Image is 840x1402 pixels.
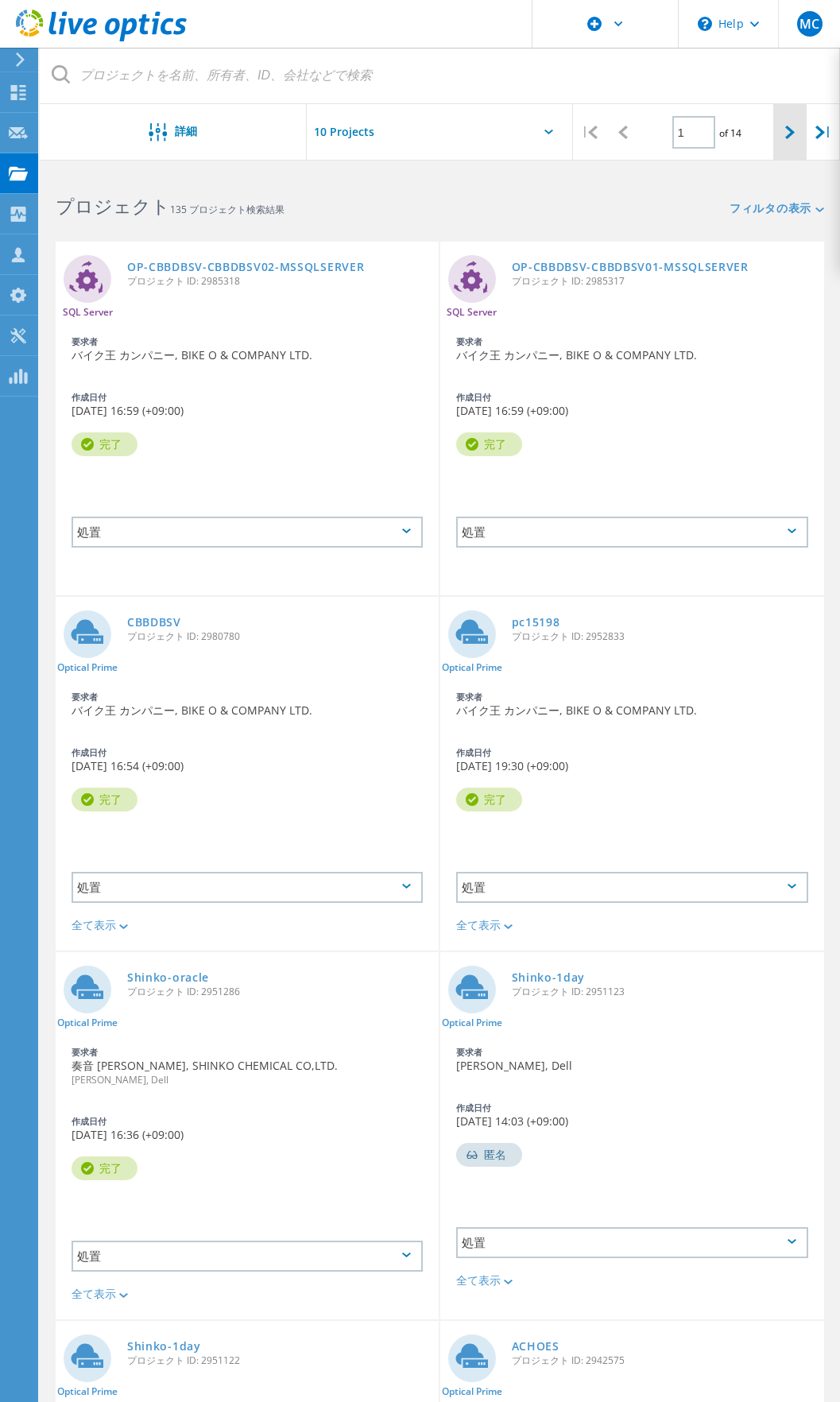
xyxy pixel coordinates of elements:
[127,632,431,641] span: プロジェクト ID: 2980780
[442,1387,502,1396] span: Optical Prime
[512,1356,817,1365] span: プロジェクト ID: 2942575
[512,987,817,997] span: プロジェクト ID: 2951123
[72,788,137,811] div: 完了
[440,684,825,724] div: バイク王 カンパニー, BIKE O & COMPANY LTD.
[72,1241,423,1272] div: 処置
[72,692,423,701] div: 要求者
[56,1109,439,1148] div: [DATE] 16:36 (+09:00)
[175,126,197,137] span: 詳細
[72,748,423,757] div: 作成日付
[456,432,522,456] div: 完了
[456,1143,522,1167] div: 匿名
[440,329,825,369] div: バイク王 カンパニー, BIKE O & COMPANY LTD.
[127,261,364,273] a: OP-CBBDBSV-CBBDBSV02-MSSQLSERVER
[456,920,809,931] div: 全て表示
[456,872,809,903] div: 処置
[456,788,522,811] div: 完了
[127,617,181,628] a: CBBDBSV
[57,663,118,672] span: Optical Prime
[57,1018,118,1028] span: Optical Prime
[730,203,824,216] a: フィルタの表示
[72,1075,423,1085] span: [PERSON_NAME], Dell
[127,987,431,997] span: プロジェクト ID: 2951286
[456,337,809,346] div: 要求者
[127,972,209,983] a: Shinko-oracle
[56,684,439,724] div: バイク王 カンパニー, BIKE O & COMPANY LTD.
[56,385,439,424] div: [DATE] 16:59 (+09:00)
[56,329,439,369] div: バイク王 カンパニー, BIKE O & COMPANY LTD.
[512,972,586,983] a: Shinko-1day
[72,1117,423,1125] div: 作成日付
[512,1341,559,1352] a: ACHOES
[440,385,825,424] div: [DATE] 16:59 (+09:00)
[72,872,423,903] div: 処置
[127,277,431,286] span: プロジェクト ID: 2985318
[512,632,817,641] span: プロジェクト ID: 2952833
[72,1288,423,1299] div: 全て表示
[442,1018,502,1028] span: Optical Prime
[698,17,712,31] svg: \n
[456,748,809,757] div: 作成日付
[442,663,502,672] span: Optical Prime
[456,1227,809,1258] div: 処置
[127,1356,431,1365] span: プロジェクト ID: 2951122
[57,1387,118,1396] span: Optical Prime
[456,1048,809,1056] div: 要求者
[719,126,741,140] span: of 14
[72,517,423,548] div: 処置
[573,104,606,161] div: |
[170,203,285,216] span: 135 プロジェクト検索結果
[440,740,825,780] div: [DATE] 19:30 (+09:00)
[56,193,170,219] b: プロジェクト
[807,104,840,161] div: |
[127,1341,201,1352] a: Shinko-1day
[512,261,749,273] a: OP-CBBDBSV-CBBDBSV01-MSSQLSERVER
[456,1275,809,1286] div: 全て表示
[440,1040,825,1079] div: [PERSON_NAME], Dell
[456,517,809,548] div: 処置
[799,17,819,30] span: MC
[63,308,113,317] span: SQL Server
[56,1040,439,1093] div: 奏音 [PERSON_NAME], SHINKO CHEMICAL CO,LTD.
[447,308,497,317] span: SQL Server
[72,1156,137,1180] div: 完了
[512,277,817,286] span: プロジェクト ID: 2985317
[72,1048,423,1056] div: 要求者
[456,1103,809,1112] div: 作成日付
[16,33,187,45] a: Live Optics Dashboard
[456,692,809,701] div: 要求者
[72,337,423,346] div: 要求者
[440,1095,825,1135] div: [DATE] 14:03 (+09:00)
[72,920,423,931] div: 全て表示
[456,393,809,401] div: 作成日付
[72,393,423,401] div: 作成日付
[56,740,439,780] div: [DATE] 16:54 (+09:00)
[512,617,560,628] a: pc15198
[72,432,137,456] div: 完了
